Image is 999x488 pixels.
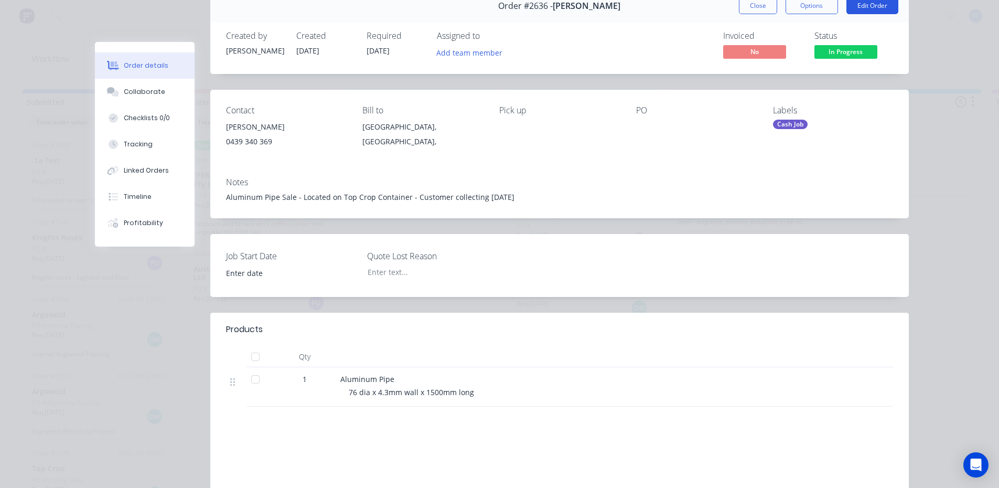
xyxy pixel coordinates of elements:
[95,210,195,236] button: Profitability
[437,31,542,41] div: Assigned to
[349,387,474,397] span: 76 dia x 4.3mm wall x 1500mm long
[362,105,482,115] div: Bill to
[124,218,163,228] div: Profitability
[226,192,893,203] div: Aluminum Pipe Sale - Located on Top Crop Container - Customer collecting [DATE]
[499,105,619,115] div: Pick up
[124,192,152,201] div: Timeline
[367,250,498,262] label: Quote Lost Reason
[296,46,319,56] span: [DATE]
[814,31,893,41] div: Status
[814,45,877,58] span: In Progress
[437,45,508,59] button: Add team member
[226,45,284,56] div: [PERSON_NAME]
[296,31,354,41] div: Created
[226,31,284,41] div: Created by
[362,120,482,149] div: [GEOGRAPHIC_DATA], [GEOGRAPHIC_DATA],
[723,31,802,41] div: Invoiced
[362,120,482,153] div: [GEOGRAPHIC_DATA], [GEOGRAPHIC_DATA],
[226,323,263,336] div: Products
[124,113,170,123] div: Checklists 0/0
[226,134,346,149] div: 0439 340 369
[814,45,877,61] button: In Progress
[124,87,165,97] div: Collaborate
[963,452,989,478] div: Open Intercom Messenger
[124,61,168,70] div: Order details
[95,52,195,79] button: Order details
[226,120,346,134] div: [PERSON_NAME]
[636,105,756,115] div: PO
[95,105,195,131] button: Checklists 0/0
[340,374,394,384] span: Aluminum Pipe
[226,177,893,187] div: Notes
[95,131,195,157] button: Tracking
[95,79,195,105] button: Collaborate
[95,184,195,210] button: Timeline
[303,374,307,385] span: 1
[367,31,424,41] div: Required
[773,120,808,129] div: Cash Job
[773,105,893,115] div: Labels
[95,157,195,184] button: Linked Orders
[723,45,786,58] span: No
[273,346,336,367] div: Qty
[498,1,553,11] span: Order #2636 -
[226,120,346,153] div: [PERSON_NAME]0439 340 369
[553,1,620,11] span: [PERSON_NAME]
[124,140,153,149] div: Tracking
[226,250,357,262] label: Job Start Date
[219,265,349,281] input: Enter date
[431,45,508,59] button: Add team member
[226,105,346,115] div: Contact
[124,166,169,175] div: Linked Orders
[367,46,390,56] span: [DATE]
